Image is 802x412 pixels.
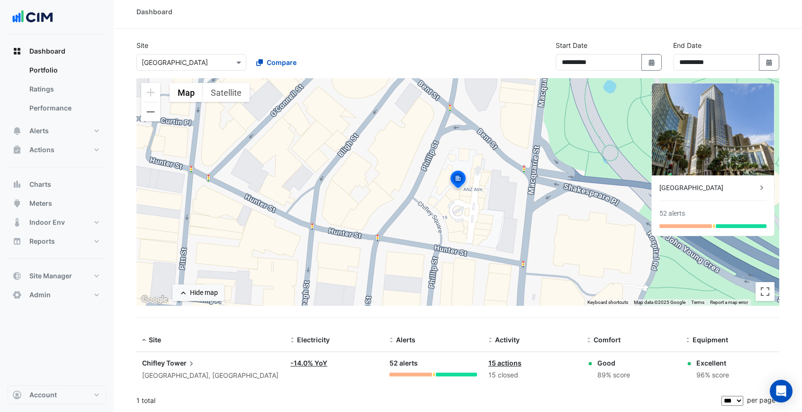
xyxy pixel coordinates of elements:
span: Account [29,390,57,400]
div: Good [597,358,630,368]
span: Site Manager [29,271,72,281]
span: Alerts [29,126,49,136]
span: Activity [495,336,520,344]
app-icon: Actions [12,145,22,155]
span: Charts [29,180,51,189]
span: Equipment [693,336,728,344]
a: 15 actions [488,359,522,367]
app-icon: Site Manager [12,271,22,281]
a: Ratings [22,80,106,99]
div: 52 alerts [659,209,685,219]
button: Keyboard shortcuts [587,299,628,306]
app-icon: Alerts [12,126,22,136]
span: Reports [29,237,55,246]
button: Admin [8,285,106,304]
label: End Date [673,40,702,50]
div: 52 alerts [389,358,477,369]
span: Tower [166,358,196,368]
button: Toggle fullscreen view [756,282,775,301]
app-icon: Admin [12,290,22,300]
span: Chifley [142,359,165,367]
button: Account [8,385,106,404]
a: Open this area in Google Maps (opens a new window) [139,293,170,306]
a: Terms (opens in new tab) [691,300,704,305]
span: Comfort [594,336,621,344]
label: Site [136,40,148,50]
div: Dashboard [8,61,106,121]
a: Report a map error [710,300,748,305]
span: Indoor Env [29,218,65,227]
a: -14.0% YoY [290,359,327,367]
span: Actions [29,145,54,155]
fa-icon: Select Date [765,58,774,66]
span: per page [747,396,775,404]
span: Map data ©2025 Google [634,300,685,305]
span: Admin [29,290,51,300]
button: Indoor Env [8,213,106,232]
app-icon: Indoor Env [12,218,22,227]
button: Show satellite imagery [203,83,250,102]
button: Site Manager [8,266,106,285]
button: Dashboard [8,42,106,61]
button: Reports [8,232,106,251]
app-icon: Meters [12,199,22,208]
button: Zoom in [141,83,160,102]
img: Chifley Tower [652,83,774,175]
span: Electricity [297,336,330,344]
button: Actions [8,140,106,159]
a: Performance [22,99,106,118]
div: 89% score [597,370,630,381]
div: Dashboard [136,7,172,17]
div: Hide map [190,288,218,298]
label: Start Date [556,40,587,50]
button: Alerts [8,121,106,140]
button: Show street map [170,83,203,102]
div: [GEOGRAPHIC_DATA] [659,183,757,193]
span: Meters [29,199,52,208]
app-icon: Charts [12,180,22,189]
div: [GEOGRAPHIC_DATA], [GEOGRAPHIC_DATA] [142,370,279,381]
button: Charts [8,175,106,194]
img: Google [139,293,170,306]
div: 15 closed [488,370,576,381]
span: Compare [267,57,297,67]
a: Portfolio [22,61,106,80]
app-icon: Dashboard [12,46,22,56]
div: Open Intercom Messenger [770,380,793,403]
span: Dashboard [29,46,65,56]
fa-icon: Select Date [648,58,656,66]
button: Compare [250,54,303,71]
span: Site [149,336,161,344]
img: site-pin-selected.svg [448,169,469,192]
button: Zoom out [141,102,160,121]
div: Excellent [696,358,729,368]
button: Meters [8,194,106,213]
div: 96% score [696,370,729,381]
app-icon: Reports [12,237,22,246]
span: Alerts [396,336,415,344]
img: Company Logo [11,8,54,27]
button: Hide map [172,284,224,301]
